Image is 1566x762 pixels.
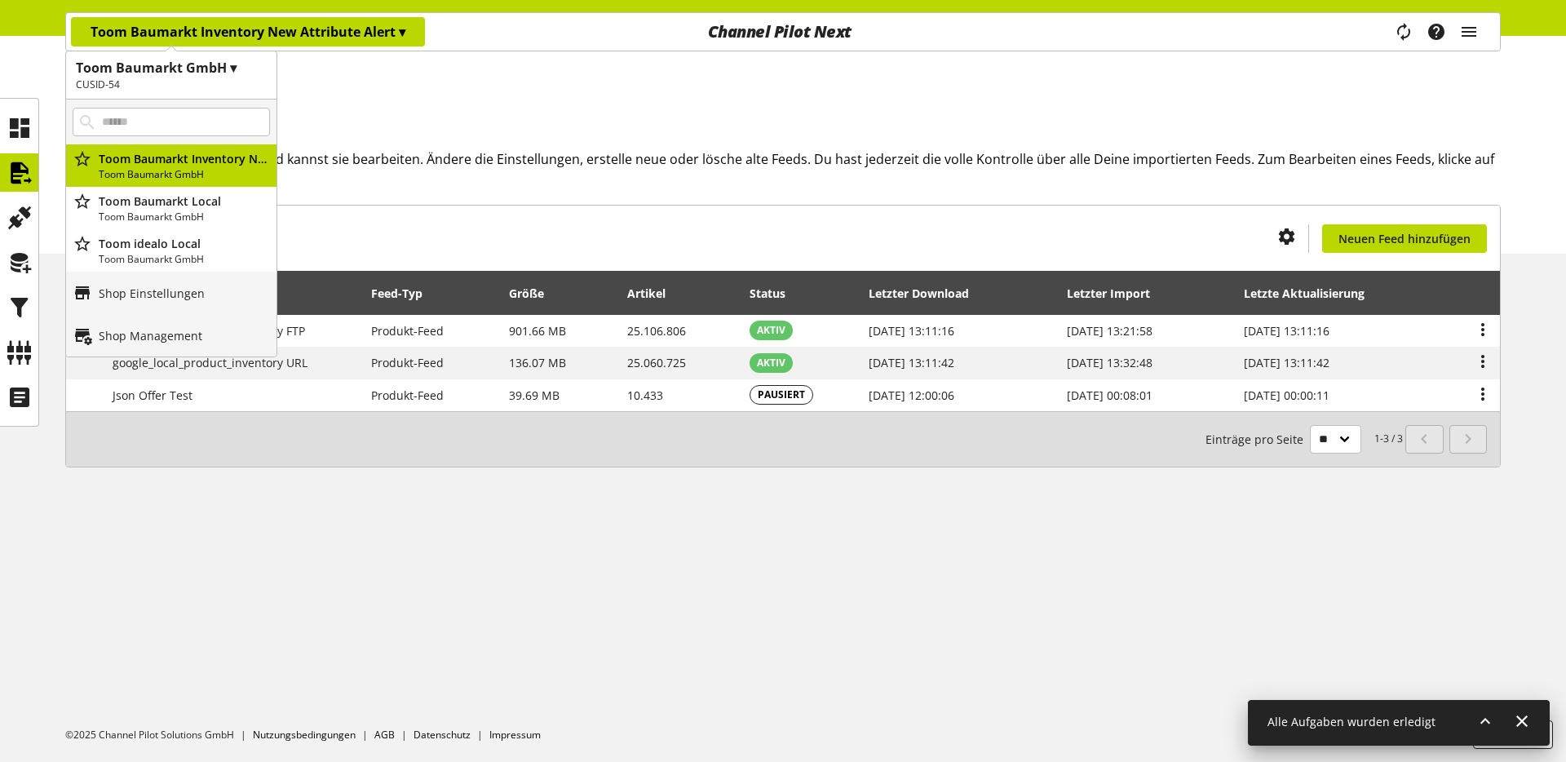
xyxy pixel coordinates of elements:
[489,728,541,742] a: Impressum
[113,388,192,403] span: Json Offer Test
[113,355,307,370] span: google_local_product_inventory URL
[757,356,785,370] span: AKTIV
[627,388,663,403] span: 10.433
[76,78,267,92] h2: CUSID-54
[99,150,270,167] p: Toom Baumarkt Inventory New Attribute Alert
[1205,431,1310,448] span: Einträge pro Seite
[509,285,560,302] div: Größe
[869,388,954,403] span: [DATE] 12:00:06
[1322,224,1487,253] a: Neuen Feed hinzufügen
[627,355,686,370] span: 25.060.725
[869,323,954,339] span: [DATE] 13:11:16
[99,193,270,210] p: Toom Baumarkt Local
[371,285,439,302] div: Feed-Typ
[1244,388,1329,403] span: [DATE] 00:00:11
[91,22,405,42] p: Toom Baumarkt Inventory New Attribute Alert
[1067,323,1152,339] span: [DATE] 13:21:58
[76,58,267,78] h1: Toom Baumarkt GmbH ▾
[627,323,686,339] span: 25.106.806
[1205,425,1403,454] small: 1-3 / 3
[758,388,805,402] span: PAUSIERT
[414,728,471,742] a: Datenschutz
[99,327,202,344] p: Shop Management
[371,388,444,403] span: Produkt-Feed
[91,149,1501,188] h2: Hier siehst Du Deine Feeds und kannst sie bearbeiten. Ändere die Einstellungen, erstelle neue ode...
[757,323,785,338] span: AKTIV
[371,355,444,370] span: Produkt-Feed
[509,355,566,370] span: 136.07 MB
[65,728,253,742] li: ©2025 Channel Pilot Solutions GmbH
[869,285,985,302] div: Letzter Download
[750,285,802,302] div: Status
[65,12,1501,51] nav: main navigation
[99,167,270,182] p: Toom Baumarkt GmbH
[1244,285,1381,302] div: Letzte Aktualisierung
[399,23,405,41] span: ▾
[66,272,276,314] a: Shop Einstellungen
[99,235,270,252] p: Toom idealo Local
[99,252,270,267] p: Toom Baumarkt GmbH
[509,388,560,403] span: 39.69 MB
[371,323,444,339] span: Produkt-Feed
[99,285,205,302] p: Shop Einstellungen
[1267,714,1435,729] span: Alle Aufgaben wurden erledigt
[1067,355,1152,370] span: [DATE] 13:32:48
[627,285,682,302] div: Artikel
[1067,285,1166,302] div: Letzter Import
[1244,323,1329,339] span: [DATE] 13:11:16
[1338,230,1471,247] span: Neuen Feed hinzufügen
[869,355,954,370] span: [DATE] 13:11:42
[253,728,356,742] a: Nutzungsbedingungen
[509,323,566,339] span: 901.66 MB
[374,728,395,742] a: AGB
[99,210,270,224] p: Toom Baumarkt GmbH
[66,314,276,357] a: Shop Management
[1244,355,1329,370] span: [DATE] 13:11:42
[1067,388,1152,403] span: [DATE] 00:08:01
